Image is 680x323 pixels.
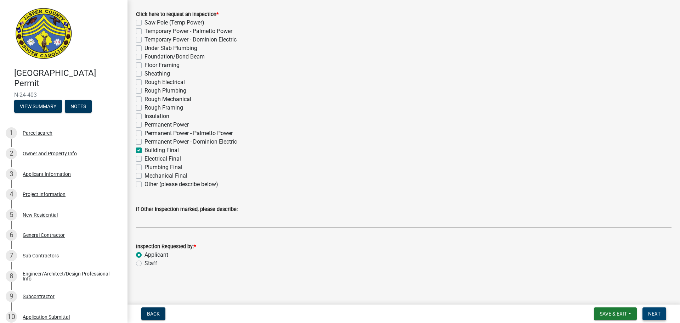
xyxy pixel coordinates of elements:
label: Staff [144,259,157,268]
label: Applicant [144,251,168,259]
span: N-24-403 [14,91,113,98]
div: 9 [6,291,17,302]
img: Jasper County, South Carolina [14,7,73,61]
label: Inspection Requested by: [136,244,196,249]
label: Rough Mechanical [144,95,191,104]
button: Save & Exit [594,307,637,320]
div: Owner and Property Info [23,151,77,156]
button: Back [141,307,165,320]
div: New Residential [23,212,58,217]
label: Temporary Power - Palmetto Power [144,27,232,35]
div: Sub Contractors [23,253,59,258]
div: 2 [6,148,17,159]
div: 10 [6,311,17,323]
label: Electrical Final [144,155,181,163]
label: Permanent Power [144,121,189,129]
wm-modal-confirm: Notes [65,104,92,110]
label: If Other Inspection marked, please describe: [136,207,238,212]
button: Notes [65,100,92,113]
label: Foundation/Bond Beam [144,52,205,61]
div: 5 [6,209,17,221]
label: Other (please describe below) [144,180,218,189]
label: Permanent Power - Dominion Electric [144,138,237,146]
wm-modal-confirm: Summary [14,104,62,110]
label: Temporary Power - Dominion Electric [144,35,237,44]
label: Under Slab Plumbing [144,44,197,52]
label: Floor Framing [144,61,180,69]
label: Click here to request an inspection [136,12,219,17]
div: 8 [6,271,17,282]
label: Rough Electrical [144,78,185,87]
div: 6 [6,229,17,241]
span: Next [648,311,661,317]
label: Sheathing [144,69,170,78]
label: Mechanical Final [144,172,187,180]
label: Insulation [144,112,169,121]
div: General Contractor [23,233,65,238]
div: 4 [6,189,17,200]
button: Next [642,307,666,320]
label: Plumbing Final [144,163,182,172]
div: 3 [6,168,17,180]
label: Saw Pole (Temp Power) [144,18,204,27]
div: Application Submittal [23,314,70,319]
div: Parcel search [23,130,52,135]
div: 7 [6,250,17,261]
h4: [GEOGRAPHIC_DATA] Permit [14,68,122,89]
div: Applicant Information [23,172,71,177]
label: Rough Plumbing [144,87,186,95]
div: Subcontractor [23,294,55,299]
div: Engineer/Architect/Design Professional Info [23,271,116,281]
label: Permanent Power - Palmetto Power [144,129,233,138]
span: Back [147,311,160,317]
label: Rough Framing [144,104,183,112]
span: Save & Exit [600,311,627,317]
button: View Summary [14,100,62,113]
div: 1 [6,127,17,139]
label: Building Final [144,146,179,155]
div: Project Information [23,192,66,197]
